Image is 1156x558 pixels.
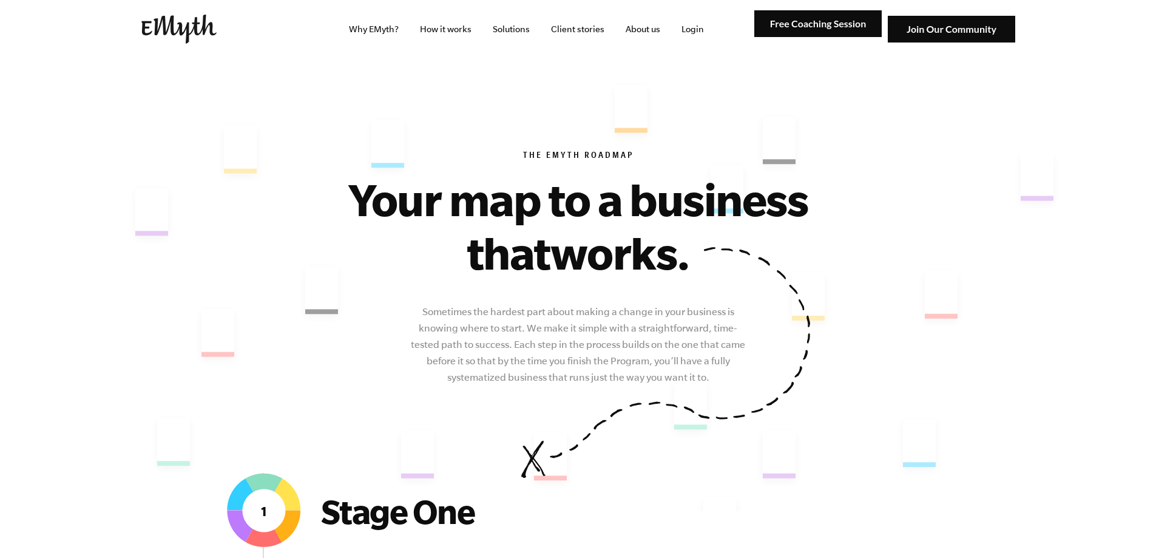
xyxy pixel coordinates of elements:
img: Join Our Community [888,16,1015,43]
h1: Your map to a business that [311,172,845,279]
h2: Stage One [321,492,564,531]
p: Sometimes the hardest part about making a change in your business is knowing where to start. We m... [409,304,748,386]
iframe: Chat Widget [1095,500,1156,558]
span: works. [550,227,690,278]
img: Free Coaching Session [754,10,882,38]
img: EMyth [141,15,217,44]
h6: The EMyth Roadmap [209,151,947,163]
